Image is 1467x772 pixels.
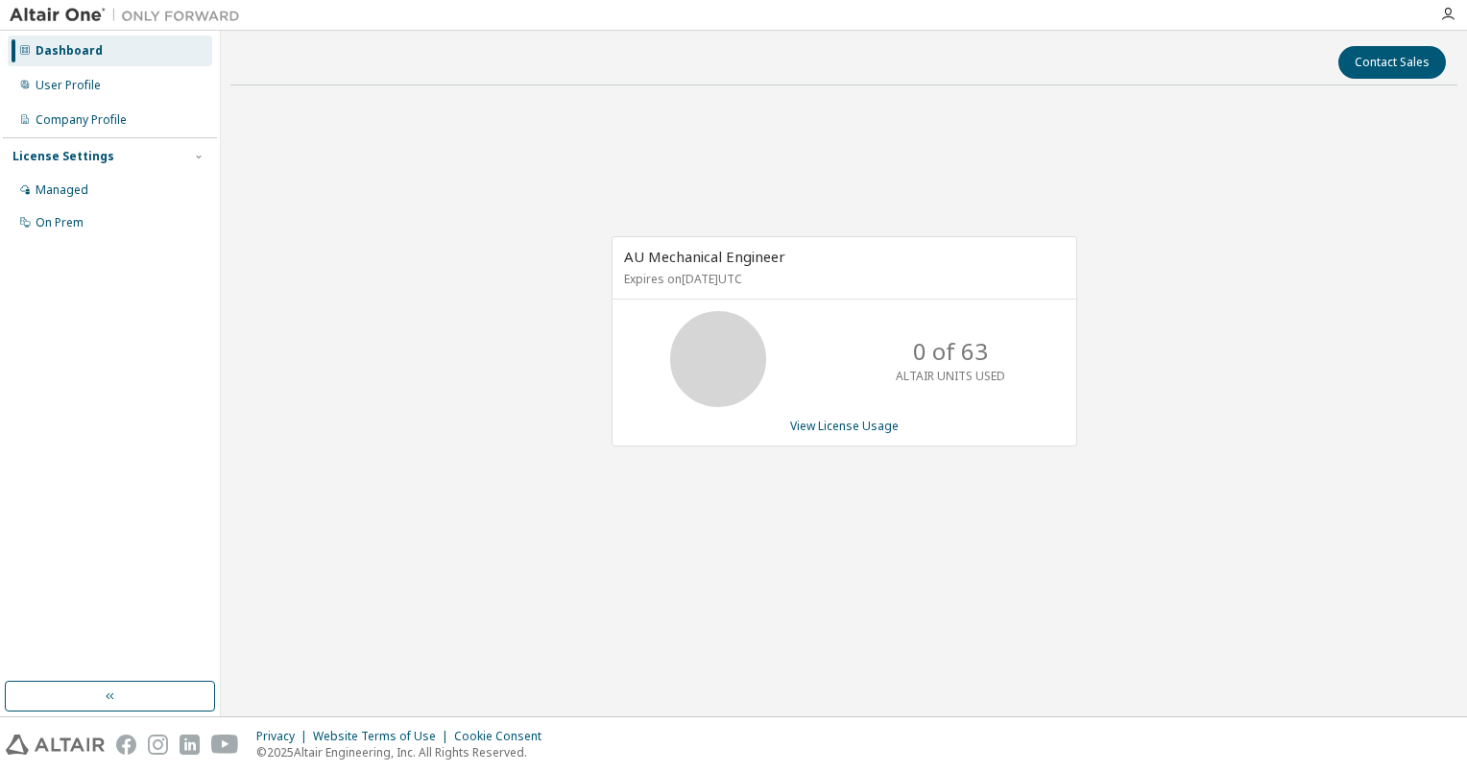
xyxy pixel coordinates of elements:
div: Website Terms of Use [313,729,454,744]
div: Dashboard [36,43,103,59]
div: User Profile [36,78,101,93]
img: linkedin.svg [180,735,200,755]
div: License Settings [12,149,114,164]
div: Company Profile [36,112,127,128]
div: Managed [36,182,88,198]
button: Contact Sales [1338,46,1446,79]
a: View License Usage [790,418,899,434]
img: instagram.svg [148,735,168,755]
p: © 2025 Altair Engineering, Inc. All Rights Reserved. [256,744,553,760]
p: ALTAIR UNITS USED [896,368,1005,384]
img: youtube.svg [211,735,239,755]
div: Privacy [256,729,313,744]
p: 0 of 63 [913,335,988,368]
img: altair_logo.svg [6,735,105,755]
div: On Prem [36,215,84,230]
img: Altair One [10,6,250,25]
span: AU Mechanical Engineer [624,247,785,266]
div: Cookie Consent [454,729,553,744]
img: facebook.svg [116,735,136,755]
p: Expires on [DATE] UTC [624,271,1060,287]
